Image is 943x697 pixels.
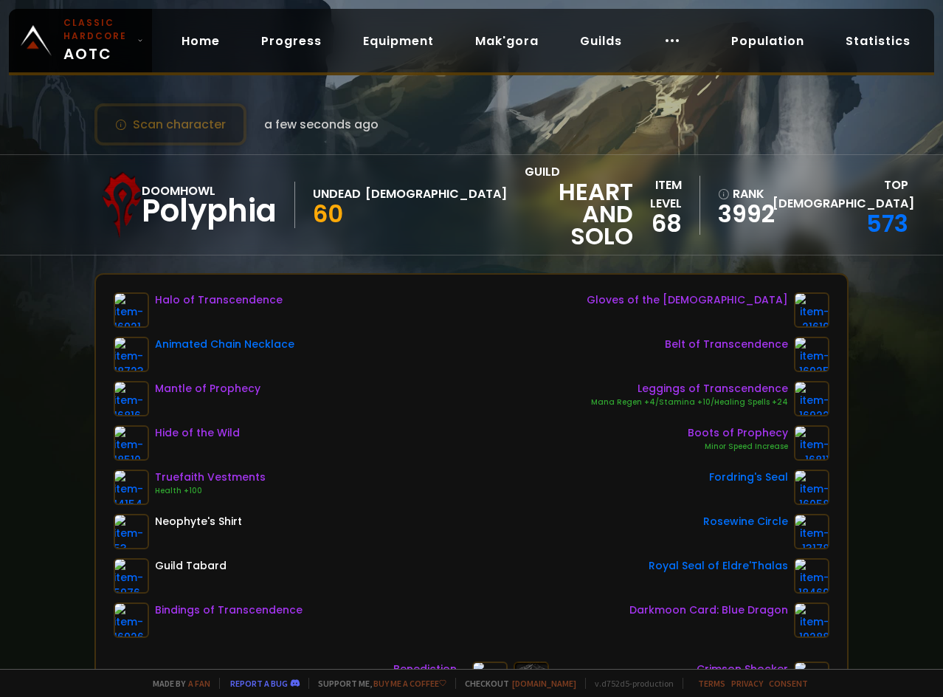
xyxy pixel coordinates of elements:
[794,514,829,549] img: item-13178
[351,26,446,56] a: Equipment
[155,514,242,529] div: Neophyte's Shirt
[834,26,922,56] a: Statistics
[633,176,683,213] div: item level
[698,678,725,689] a: Terms
[769,678,808,689] a: Consent
[773,176,908,213] div: Top
[649,558,788,574] div: Royal Seal of Eldre'Thalas
[249,26,334,56] a: Progress
[142,182,277,200] div: Doomhowl
[155,425,240,441] div: Hide of the Wild
[114,292,149,328] img: item-16921
[688,425,788,441] div: Boots of Prophecy
[525,162,633,247] div: guild
[629,602,788,618] div: Darkmoon Card: Blue Dragon
[308,678,446,689] span: Support me,
[155,470,266,485] div: Truefaith Vestments
[525,181,633,247] span: Heart and Solo
[591,396,788,408] div: Mana Regen +4/Stamina +10/Healing Spells +24
[155,485,266,497] div: Health +100
[94,103,246,145] button: Scan character
[585,678,674,689] span: v. d752d5 - production
[719,26,816,56] a: Population
[665,337,788,352] div: Belt of Transcendence
[794,425,829,461] img: item-16811
[773,195,914,212] span: [DEMOGRAPHIC_DATA]
[794,558,829,594] img: item-18469
[373,678,446,689] a: Buy me a coffee
[512,678,576,689] a: [DOMAIN_NAME]
[170,26,232,56] a: Home
[264,115,379,134] span: a few seconds ago
[63,16,131,43] small: Classic Hardcore
[455,678,576,689] span: Checkout
[633,213,683,235] div: 68
[114,381,149,416] img: item-16816
[866,207,908,240] a: 573
[794,337,829,372] img: item-16925
[155,381,260,396] div: Mantle of Prophecy
[313,185,361,203] div: Undead
[313,197,343,230] span: 60
[591,381,788,396] div: Leggings of Transcendence
[155,337,294,352] div: Animated Chain Necklace
[114,558,149,594] img: item-5976
[688,441,788,453] div: Minor Speed Increase
[114,602,149,638] img: item-16926
[188,678,210,689] a: a fan
[718,185,764,203] div: rank
[9,9,152,72] a: Classic HardcoreAOTC
[463,26,550,56] a: Mak'gora
[718,203,764,225] a: 3992
[63,16,131,65] span: AOTC
[587,292,788,308] div: Gloves of the [DEMOGRAPHIC_DATA]
[142,200,277,222] div: Polyphia
[114,425,149,461] img: item-18510
[114,514,149,549] img: item-53
[794,602,829,638] img: item-19288
[393,662,466,677] div: Benediction
[155,292,283,308] div: Halo of Transcendence
[365,185,507,203] div: [DEMOGRAPHIC_DATA]
[697,662,788,677] div: Crimson Shocker
[709,470,788,485] div: Fordring's Seal
[731,678,763,689] a: Privacy
[568,26,634,56] a: Guilds
[155,558,227,574] div: Guild Tabard
[230,678,288,689] a: Report a bug
[794,470,829,505] img: item-16058
[794,381,829,416] img: item-16922
[114,337,149,372] img: item-18723
[703,514,788,529] div: Rosewine Circle
[794,292,829,328] img: item-21619
[144,678,210,689] span: Made by
[155,602,303,618] div: Bindings of Transcendence
[114,470,149,505] img: item-14154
